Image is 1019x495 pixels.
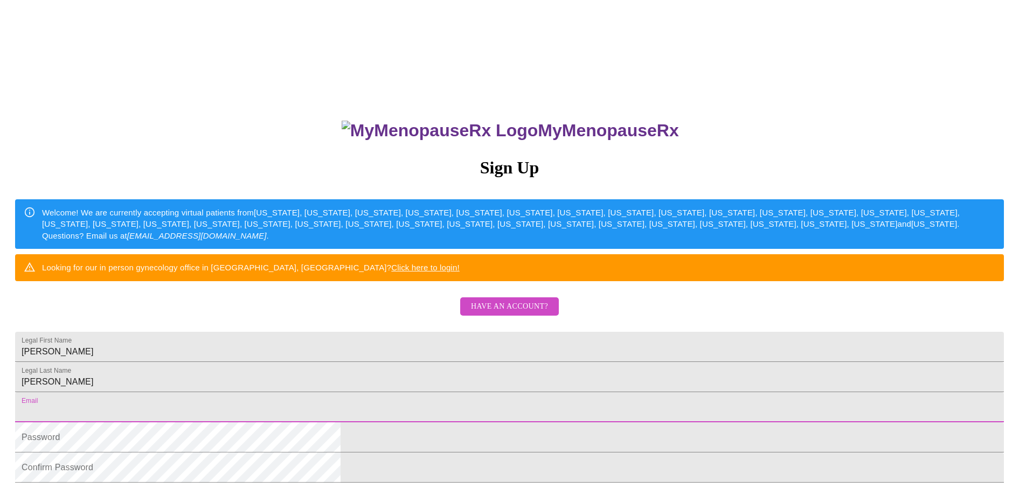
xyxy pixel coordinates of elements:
em: [EMAIL_ADDRESS][DOMAIN_NAME] [127,231,267,240]
span: Have an account? [471,300,548,313]
div: Looking for our in person gynecology office in [GEOGRAPHIC_DATA], [GEOGRAPHIC_DATA]? [42,257,460,277]
h3: MyMenopauseRx [17,121,1004,141]
a: Have an account? [457,309,562,318]
div: Welcome! We are currently accepting virtual patients from [US_STATE], [US_STATE], [US_STATE], [US... [42,203,995,246]
a: Click here to login! [391,263,460,272]
h3: Sign Up [15,158,1004,178]
button: Have an account? [460,297,559,316]
img: MyMenopauseRx Logo [342,121,538,141]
